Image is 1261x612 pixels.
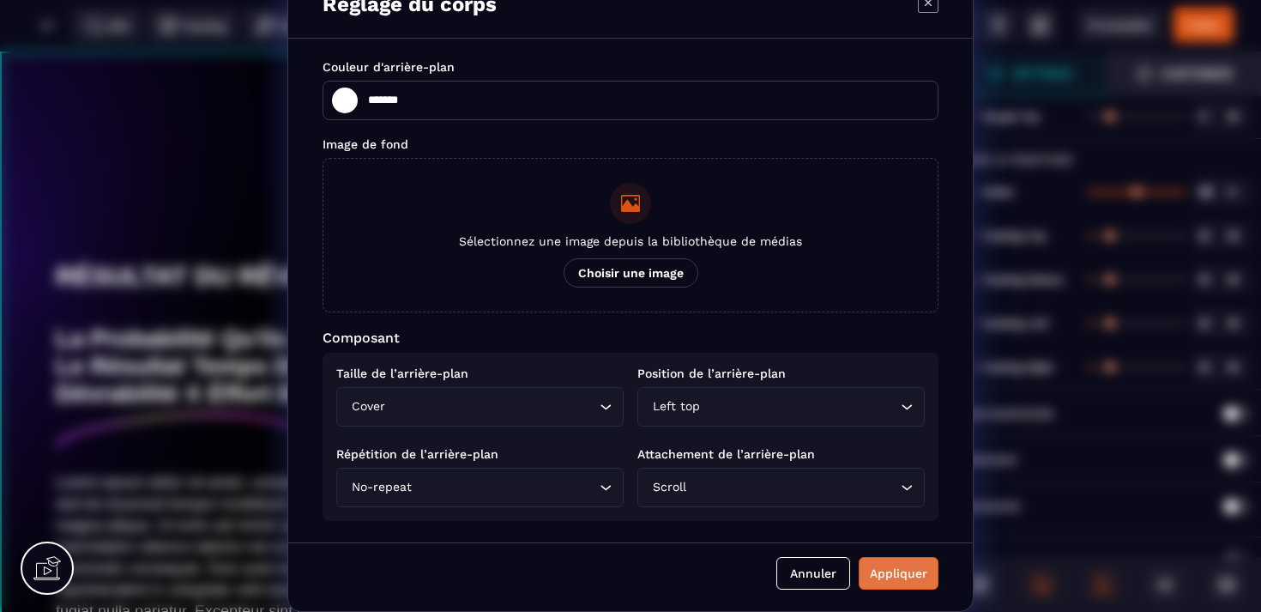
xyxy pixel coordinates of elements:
[56,202,433,248] h1: RÉSULTAT DU RÊVE X
[323,60,938,74] p: Couleur d'arrière-plan
[323,330,938,346] p: Composant
[649,478,690,497] span: Scroll
[637,447,925,461] p: Attachement de l’arrière-plan
[415,478,595,497] input: Search for option
[459,234,802,248] span: Sélectionnez une image depuis la bibliothèque de médias
[493,233,879,270] h1: INSCRIVEZ-VOUS POUR L'ÉVÈNEMENT
[336,387,624,427] div: Search for option
[389,397,595,416] input: Search for option
[56,361,301,398] img: 42be51ea6267bb54680781ec1eb5d531_image_3.png
[703,397,896,416] input: Search for option
[56,265,433,365] h1: La Probabilité Qu'ils Atteignent Le Résultat Temps De Dévrabilité X Éffort Et Sacrifice
[403,13,550,138] img: 3e09742a4a592cd4b7edbcd0b0f50c6d_Logo_iad.png
[649,397,703,416] span: Left top
[528,512,845,557] button: VALIDER
[859,557,938,590] button: Appliquer
[347,397,389,416] span: Cover
[347,478,415,497] span: No-repeat
[637,367,925,380] p: Position de l’arrière-plan
[336,468,624,507] div: Search for option
[323,158,938,312] button: Sélectionnez une image depuis la bibliothèque de médiasChoisir une image
[493,270,879,337] h1: Où devrions-nous envoyer vos accès à l'évènement ?
[776,557,850,590] button: Annuler
[323,137,938,151] p: Image de fond
[336,367,624,380] p: Taille de l’arrière-plan
[690,478,896,497] input: Search for option
[637,468,925,507] div: Search for option
[870,565,927,582] div: Appliquer
[564,258,698,288] span: Choisir une image
[637,387,925,427] div: Search for option
[336,447,624,461] p: Répétition de l’arrière-plan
